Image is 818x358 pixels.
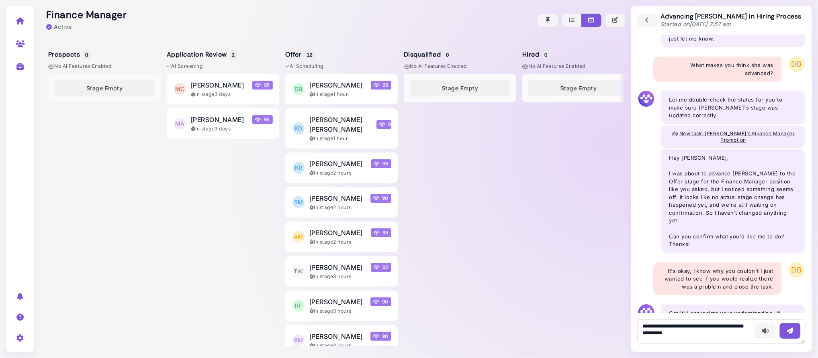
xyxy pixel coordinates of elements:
[285,74,398,104] button: DB [PERSON_NAME] Megan Score 95 In stage1 hour
[86,84,123,92] span: Stage Empty
[292,300,305,312] span: RF
[309,297,362,307] span: [PERSON_NAME]
[309,273,391,280] div: In stage 3 hours
[191,115,244,124] span: [PERSON_NAME]
[48,51,89,58] h5: Prospects
[374,264,379,270] img: Megan Score
[167,51,236,58] h5: Application Review
[309,80,362,90] span: [PERSON_NAME]
[371,263,391,272] span: 92
[373,334,379,339] img: Megan Score
[167,74,279,104] button: MC [PERSON_NAME] Megan Score 95 In stage3 days
[522,63,585,70] span: No AI Features enabled
[285,153,398,183] button: KR [PERSON_NAME] Megan Score 95 In stage2 hours
[46,22,72,31] div: Active
[669,96,798,120] p: Let me double-check the status for you to make sure [PERSON_NAME]'s stage was updated correctly.
[379,122,385,127] img: Megan Score
[442,84,478,92] span: Stage Empty
[661,20,732,28] span: Started on
[285,63,323,70] span: AI Scheduling
[309,193,362,203] span: [PERSON_NAME]
[679,130,795,143] span: New task: [PERSON_NAME]'s Finance Manager Promotion
[309,342,391,349] div: In stage 3 hours
[174,118,186,130] span: MA
[292,265,305,277] span: TW
[789,56,805,72] span: DB
[230,51,237,59] span: 2
[191,125,273,132] div: In stage 3 days
[167,63,202,70] span: AI Screening
[669,130,798,143] button: New task: [PERSON_NAME]'s Finance Manager Promotion
[669,309,798,333] p: Got it! I appreciate your understanding. If anything else pops up or if you need help with anothe...
[669,154,798,162] p: Hey [PERSON_NAME],
[285,108,398,148] button: KD [PERSON_NAME] [PERSON_NAME] Megan Score 95 In stage1 hour
[374,230,379,236] img: Megan Score
[167,108,279,139] button: MA [PERSON_NAME] Megan Score 95 In stage3 days
[309,115,373,134] span: [PERSON_NAME] [PERSON_NAME]
[191,91,273,98] div: In stage 3 days
[309,238,391,246] div: In stage 2 hours
[373,195,379,201] img: Megan Score
[370,194,391,203] span: 90
[292,162,305,174] span: KR
[285,256,398,287] button: TW [PERSON_NAME] Megan Score 92 In stage3 hours
[285,291,398,321] button: RF [PERSON_NAME] Megan Score 90 In stage3 hours
[252,115,273,124] span: 95
[370,297,391,306] span: 90
[83,51,90,59] span: 0
[309,91,391,98] div: In stage 1 hour
[285,187,398,218] button: SM [PERSON_NAME] Megan Score 90 In stage2 hours
[285,51,313,58] h5: Offer
[191,80,244,90] span: [PERSON_NAME]
[789,262,805,278] span: DB
[370,332,391,341] span: 90
[309,262,362,272] span: [PERSON_NAME]
[292,231,305,243] span: AM
[285,325,398,356] button: BM [PERSON_NAME] Megan Score 90 In stage3 hours
[309,228,362,238] span: [PERSON_NAME]
[404,63,467,70] span: No AI Features enabled
[48,63,111,70] span: No AI Features enabled
[309,307,391,315] div: In stage 3 hours
[654,262,782,296] div: It's okay, I know why you couldn't I just wanted to see if you would realize there was a problem ...
[46,9,127,21] h2: Finance Manager
[371,81,391,89] span: 95
[373,299,379,305] img: Megan Score
[522,51,548,58] h5: Hired
[371,228,391,237] span: 95
[292,122,305,134] span: KD
[252,81,273,89] span: 95
[690,20,732,28] time: [DATE] 7:57 am
[542,51,549,59] span: 0
[374,161,379,167] img: Megan Score
[404,51,450,58] h5: Disqualified
[374,82,379,88] img: Megan Score
[309,204,391,211] div: In stage 2 hours
[255,117,261,122] img: Megan Score
[309,135,391,142] div: In stage 1 hour
[309,169,391,177] div: In stage 2 hours
[654,57,782,82] div: What makes you think she was advanced?
[292,196,305,208] span: SM
[285,222,398,252] button: AM [PERSON_NAME] Megan Score 95 In stage2 hours
[371,159,391,168] span: 95
[669,233,798,248] p: Can you confirm what you'd like me to do? Thanks!
[560,84,597,92] span: Stage Empty
[309,159,362,169] span: [PERSON_NAME]
[292,83,305,95] span: DB
[661,12,802,28] div: Advancing [PERSON_NAME] in Hiring Process
[292,334,305,346] span: BM
[255,82,261,88] img: Megan Score
[444,51,451,59] span: 0
[669,170,798,225] p: I was about to advance [PERSON_NAME] to the Offer stage for the Finance Manager position like you...
[309,332,362,341] span: [PERSON_NAME]
[305,51,315,59] span: 12
[174,83,186,95] span: MC
[376,120,391,129] span: 95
